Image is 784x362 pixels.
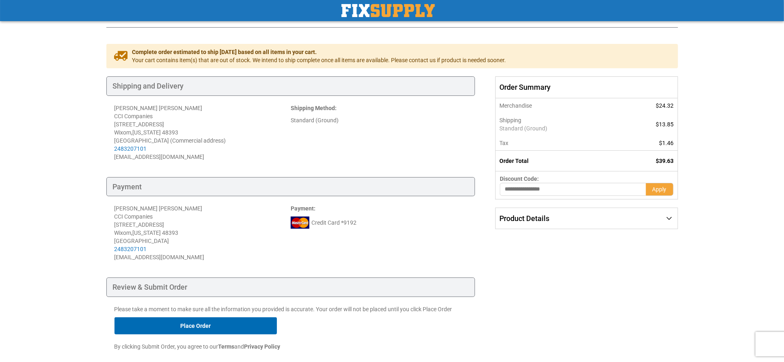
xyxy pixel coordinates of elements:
[114,145,147,152] a: 2483207101
[291,105,337,111] strong: :
[499,117,521,124] span: Shipping
[218,343,235,350] strong: Terms
[646,183,674,196] button: Apply
[114,204,291,253] div: [PERSON_NAME] [PERSON_NAME] CCI Companies [STREET_ADDRESS] Wixom , 48393 [GEOGRAPHIC_DATA]
[114,305,467,313] p: Please take a moment to make sure all the information you provided is accurate. Your order will n...
[114,246,147,252] a: 2483207101
[244,343,281,350] strong: Privacy Policy
[291,116,467,124] div: Standard (Ground)
[114,342,467,351] p: By clicking Submit Order, you agree to our and
[656,102,674,109] span: $24.32
[496,136,620,151] th: Tax
[499,124,616,132] span: Standard (Ground)
[341,4,435,17] a: store logo
[133,129,161,136] span: [US_STATE]
[114,317,277,334] button: Place Order
[656,158,674,164] span: $39.63
[132,48,506,56] span: Complete order estimated to ship [DATE] based on all items in your cart.
[652,186,667,193] span: Apply
[114,104,291,161] address: [PERSON_NAME] [PERSON_NAME] CCI Companies [STREET_ADDRESS] Wixom , 48393 [GEOGRAPHIC_DATA] (Comme...
[500,176,539,182] span: Discount Code:
[106,277,475,297] div: Review & Submit Order
[341,4,435,17] img: Fix Industrial Supply
[291,205,315,212] strong: :
[656,121,674,128] span: $13.85
[659,140,674,146] span: $1.46
[291,217,309,229] img: mc.png
[114,154,205,160] span: [EMAIL_ADDRESS][DOMAIN_NAME]
[291,205,314,212] span: Payment
[106,76,475,96] div: Shipping and Delivery
[499,214,549,223] span: Product Details
[291,217,467,229] div: Credit Card *9192
[132,56,506,64] span: Your cart contains item(s) that are out of stock. We intend to ship complete once all items are a...
[495,76,678,98] span: Order Summary
[499,158,529,164] strong: Order Total
[114,254,205,260] span: [EMAIL_ADDRESS][DOMAIN_NAME]
[496,98,620,113] th: Merchandise
[106,177,475,197] div: Payment
[133,230,161,236] span: [US_STATE]
[291,105,335,111] span: Shipping Method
